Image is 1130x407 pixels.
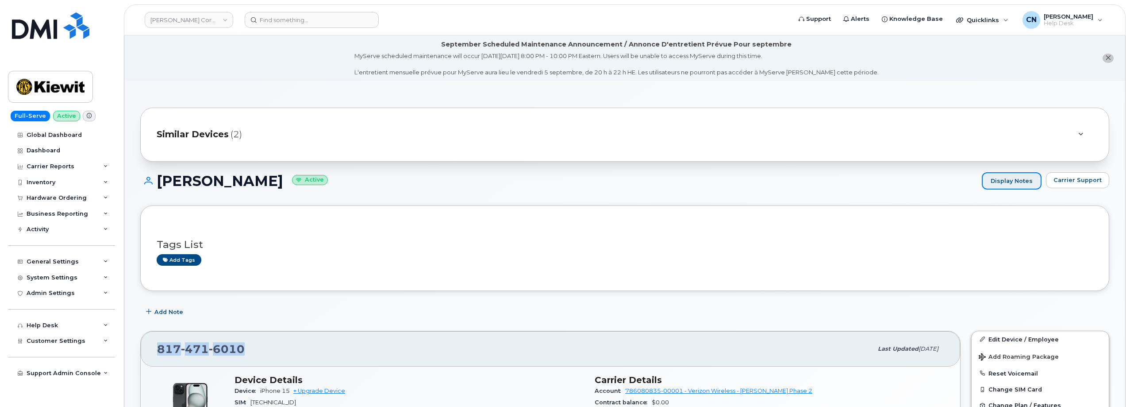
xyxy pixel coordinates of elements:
[234,375,584,385] h3: Device Details
[250,399,296,406] span: [TECHNICAL_ID]
[595,388,625,394] span: Account
[625,388,812,394] a: 786080835-00001 - Verizon Wireless - [PERSON_NAME] Phase 2
[1092,368,1123,400] iframe: Messenger Launcher
[1053,176,1102,184] span: Carrier Support
[919,345,938,352] span: [DATE]
[1103,54,1114,63] button: close notification
[209,342,245,356] span: 6010
[260,388,290,394] span: iPhone 15
[292,175,328,185] small: Active
[1046,172,1109,188] button: Carrier Support
[972,365,1109,381] button: Reset Voicemail
[972,331,1109,347] a: Edit Device / Employee
[595,399,652,406] span: Contract balance
[595,375,944,385] h3: Carrier Details
[157,342,245,356] span: 817
[154,308,183,316] span: Add Note
[354,52,879,77] div: MyServe scheduled maintenance will occur [DATE][DATE] 8:00 PM - 10:00 PM Eastern. Users will be u...
[972,381,1109,397] button: Change SIM Card
[157,254,201,265] a: Add tags
[878,345,919,352] span: Last updated
[293,388,345,394] a: + Upgrade Device
[231,128,242,141] span: (2)
[979,353,1059,362] span: Add Roaming Package
[157,128,229,141] span: Similar Devices
[181,342,209,356] span: 471
[652,399,669,406] span: $0.00
[157,239,1093,250] h3: Tags List
[140,173,977,189] h1: [PERSON_NAME]
[234,388,260,394] span: Device
[234,399,250,406] span: SIM
[441,40,792,49] div: September Scheduled Maintenance Announcement / Annonce D'entretient Prévue Pour septembre
[972,347,1109,365] button: Add Roaming Package
[982,172,1042,190] a: Display Notes
[140,304,191,320] button: Add Note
